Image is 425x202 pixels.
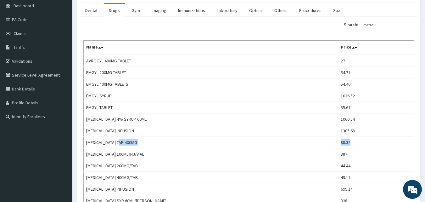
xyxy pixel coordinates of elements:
[103,3,118,18] div: Minimize live chat window
[294,4,327,17] a: Procedures
[269,4,293,17] a: Others
[84,90,338,102] td: EMGYL SYRUP
[80,4,102,17] a: Dental
[84,160,338,172] td: [MEDICAL_DATA] 200MG/TAB
[212,4,243,17] a: Laboratory
[338,172,414,183] td: 49.11
[104,4,125,17] a: Drugs
[338,125,414,137] td: 1305.68
[84,55,338,67] td: AVROGYL 400MG TABLET
[84,78,338,90] td: EMGYL 400MG TABLETS
[344,20,414,29] label: Search:
[84,172,338,183] td: [MEDICAL_DATA] 400MG/TAB
[84,67,338,78] td: EMGYL 200MG TABLET
[36,61,87,124] span: We're online!
[14,3,34,9] span: Dashboard
[338,160,414,172] td: 44.44
[126,4,145,17] a: Gym
[147,4,171,17] a: Imaging
[173,4,210,17] a: Immunizations
[84,41,338,55] th: Name
[3,135,120,157] textarea: Type your message and hit 'Enter'
[328,4,345,17] a: Spa
[33,35,106,43] div: Chat with us now
[338,90,414,102] td: 1026.52
[338,137,414,148] td: 88.32
[244,4,268,17] a: Optical
[14,31,26,36] span: Claims
[360,20,414,29] input: Search:
[12,32,25,47] img: d_794563401_company_1708531726252_794563401
[338,148,414,160] td: 387
[338,55,414,67] td: 27
[338,183,414,195] td: 699.14
[84,148,338,160] td: [MEDICAL_DATA] 100ML INJ/VIAL
[84,137,338,148] td: [MEDICAL_DATA] TAB 400MG
[84,102,338,113] td: EMGYL TABLET
[338,67,414,78] td: 54.71
[84,125,338,137] td: [MEDICAL_DATA] INFUSION
[338,113,414,125] td: 1060.54
[338,78,414,90] td: 54.40
[84,113,338,125] td: [MEDICAL_DATA] 4% SYRUP 60ML
[338,41,414,55] th: Price
[14,44,25,50] span: Tariffs
[338,102,414,113] td: 35.67
[84,183,338,195] td: [MEDICAL_DATA] INFUSION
